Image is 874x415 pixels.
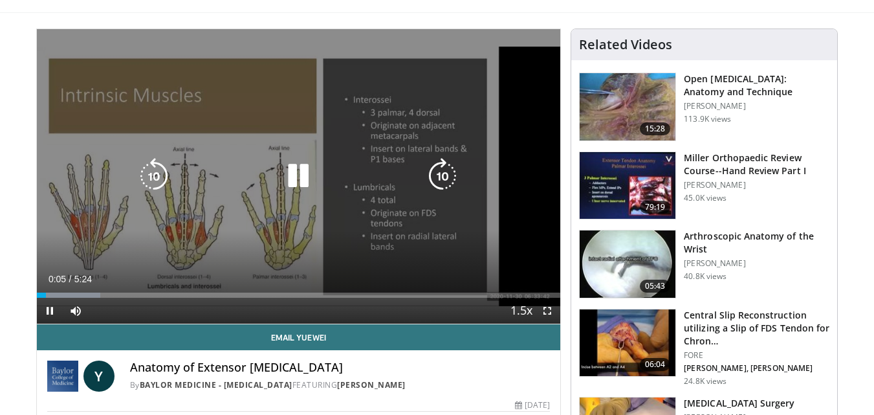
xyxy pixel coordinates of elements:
[63,298,89,324] button: Mute
[49,274,66,284] span: 0:05
[684,73,829,98] h3: Open [MEDICAL_DATA]: Anatomy and Technique
[579,37,672,52] h4: Related Videos
[684,114,731,124] p: 113.9K views
[47,361,78,392] img: Baylor Medicine - Hand Surgery
[579,230,829,298] a: 05:43 Arthroscopic Anatomy of the Wrist [PERSON_NAME] 40.8K views
[684,258,829,269] p: [PERSON_NAME]
[140,379,292,390] a: Baylor Medicine - [MEDICAL_DATA]
[130,379,551,391] div: By FEATURING
[640,358,671,371] span: 06:04
[69,274,72,284] span: /
[640,122,671,135] span: 15:28
[37,29,561,324] video-js: Video Player
[684,363,829,374] p: [PERSON_NAME], [PERSON_NAME]
[337,379,406,390] a: [PERSON_NAME]
[580,152,675,219] img: miller_1.png.150x105_q85_crop-smart_upscale.jpg
[684,376,727,387] p: 24.8K views
[130,361,551,375] h4: Anatomy of Extensor [MEDICAL_DATA]
[580,309,675,377] img: a3caf157-84ca-44da-b9c8-ceb8ddbdfb08.150x105_q85_crop-smart_upscale.jpg
[684,180,829,190] p: [PERSON_NAME]
[515,399,550,411] div: [DATE]
[684,309,829,348] h3: Central Slip Reconstruction utilizing a Slip of FDS Tendon for Chron…
[579,73,829,141] a: 15:28 Open [MEDICAL_DATA]: Anatomy and Technique [PERSON_NAME] 113.9K views
[534,298,560,324] button: Fullscreen
[684,193,727,203] p: 45.0K views
[684,271,727,282] p: 40.8K views
[684,151,829,177] h3: Miller Orthopaedic Review Course--Hand Review Part I
[580,230,675,298] img: a6f1be81-36ec-4e38-ae6b-7e5798b3883c.150x105_q85_crop-smart_upscale.jpg
[684,350,829,361] p: FORE
[640,201,671,214] span: 79:19
[580,73,675,140] img: Bindra_-_open_carpal_tunnel_2.png.150x105_q85_crop-smart_upscale.jpg
[37,324,561,350] a: Email Yuewei
[37,293,561,298] div: Progress Bar
[684,230,829,256] h3: Arthroscopic Anatomy of the Wrist
[579,151,829,220] a: 79:19 Miller Orthopaedic Review Course--Hand Review Part I [PERSON_NAME] 45.0K views
[37,298,63,324] button: Pause
[640,280,671,293] span: 05:43
[579,309,829,387] a: 06:04 Central Slip Reconstruction utilizing a Slip of FDS Tendon for Chron… FORE [PERSON_NAME], [...
[83,361,115,392] a: Y
[684,397,794,410] h3: [MEDICAL_DATA] Surgery
[508,298,534,324] button: Playback Rate
[684,101,829,111] p: [PERSON_NAME]
[74,274,92,284] span: 5:24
